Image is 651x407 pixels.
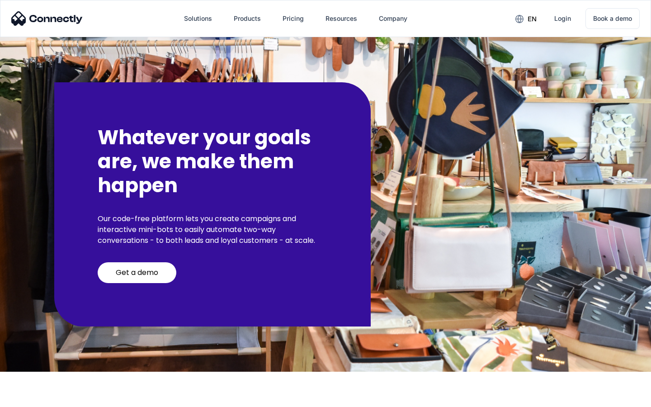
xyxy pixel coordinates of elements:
[98,126,327,197] h2: Whatever your goals are, we make them happen
[98,213,327,246] p: Our code-free platform lets you create campaigns and interactive mini-bots to easily automate two...
[325,12,357,25] div: Resources
[283,12,304,25] div: Pricing
[547,8,578,29] a: Login
[98,262,176,283] a: Get a demo
[528,13,537,25] div: en
[234,12,261,25] div: Products
[11,11,83,26] img: Connectly Logo
[554,12,571,25] div: Login
[9,391,54,404] aside: Language selected: English
[379,12,407,25] div: Company
[18,391,54,404] ul: Language list
[275,8,311,29] a: Pricing
[184,12,212,25] div: Solutions
[116,268,158,277] div: Get a demo
[585,8,640,29] a: Book a demo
